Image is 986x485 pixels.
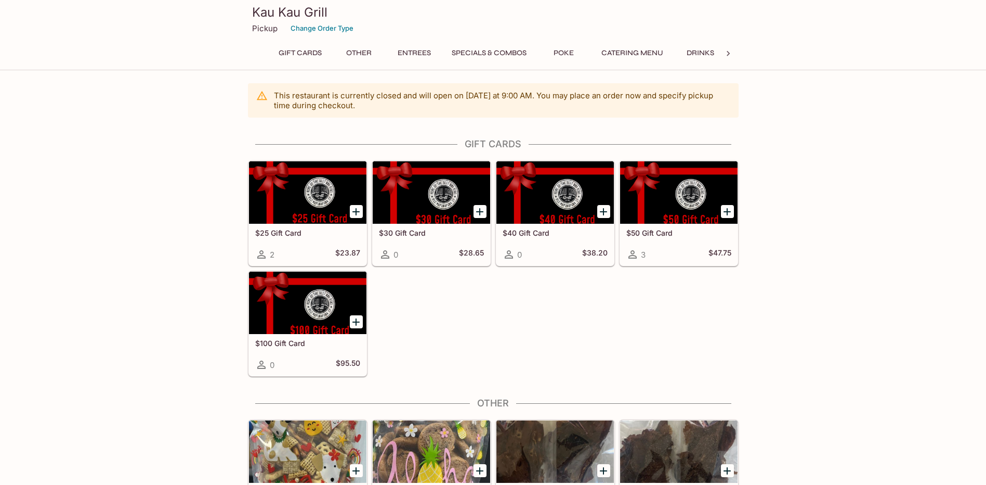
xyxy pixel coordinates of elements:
button: Add Chocolate Chip Cookies [474,464,487,477]
button: Add Crispy Pepper Beef Jerky [721,464,734,477]
h5: $40 Gift Card [503,228,608,237]
h4: Gift Cards [248,138,739,150]
div: Crispy Pepper Beef Jerky [620,420,738,483]
button: Add $50 Gift Card [721,205,734,218]
button: Catering Menu [596,46,669,60]
button: Add $40 Gift Card [597,205,610,218]
div: Crispy Teriyaki Beef Jerky [496,420,614,483]
button: Gift Cards [273,46,327,60]
h5: $100 Gift Card [255,339,360,348]
a: $40 Gift Card0$38.20 [496,161,614,266]
div: $40 Gift Card [496,161,614,224]
p: Pickup [252,23,278,33]
span: 0 [393,250,398,260]
button: Add $30 Gift Card [474,205,487,218]
div: $50 Gift Card [620,161,738,224]
h5: $38.20 [582,248,608,261]
h5: $30 Gift Card [379,228,484,237]
button: Drinks [677,46,724,60]
h4: Other [248,398,739,409]
h5: $25 Gift Card [255,228,360,237]
a: $30 Gift Card0$28.65 [372,161,491,266]
span: 0 [270,360,274,370]
h3: Kau Kau Grill [252,4,734,20]
div: Chocolate Chip Cookies [373,420,490,483]
button: Poke [541,46,587,60]
p: This restaurant is currently closed and will open on [DATE] at 9:00 AM . You may place an order n... [274,91,730,110]
h5: $47.75 [708,248,731,261]
button: Add Chex Mix [350,464,363,477]
div: $100 Gift Card [249,272,366,334]
span: 0 [517,250,522,260]
a: $25 Gift Card2$23.87 [248,161,367,266]
button: Add $25 Gift Card [350,205,363,218]
h5: $50 Gift Card [626,228,731,237]
a: $50 Gift Card3$47.75 [620,161,738,266]
button: Add $100 Gift Card [350,315,363,328]
h5: $23.87 [335,248,360,261]
h5: $28.65 [459,248,484,261]
button: Other [336,46,383,60]
button: Add Crispy Teriyaki Beef Jerky [597,464,610,477]
div: $25 Gift Card [249,161,366,224]
span: 3 [641,250,646,260]
div: Chex Mix [249,420,366,483]
span: 2 [270,250,274,260]
button: Entrees [391,46,438,60]
button: Change Order Type [286,20,358,36]
h5: $95.50 [336,359,360,371]
button: Specials & Combos [446,46,532,60]
div: $30 Gift Card [373,161,490,224]
a: $100 Gift Card0$95.50 [248,271,367,376]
